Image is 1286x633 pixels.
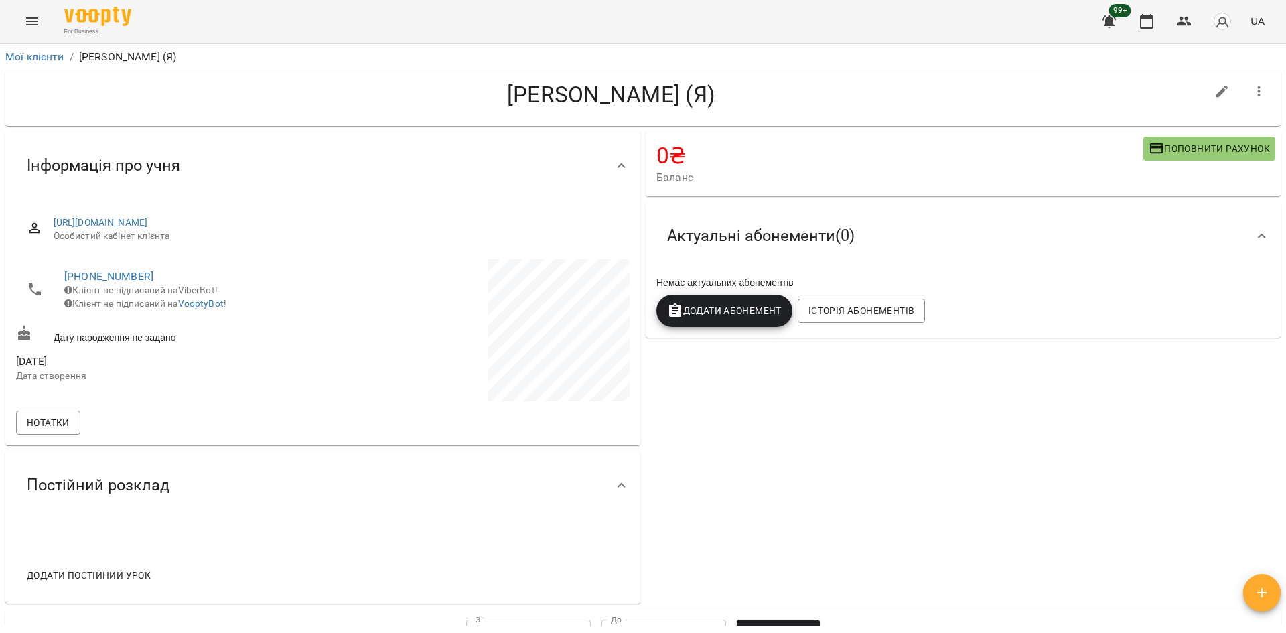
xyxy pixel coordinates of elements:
[5,49,1281,65] nav: breadcrumb
[16,354,320,370] span: [DATE]
[808,303,914,319] span: Історія абонементів
[64,7,131,26] img: Voopty Logo
[16,81,1206,109] h4: [PERSON_NAME] (Я)
[798,299,925,323] button: Історія абонементів
[667,303,782,319] span: Додати Абонемент
[16,5,48,38] button: Menu
[16,411,80,435] button: Нотатки
[1213,12,1232,31] img: avatar_s.png
[1245,9,1270,33] button: UA
[667,226,855,247] span: Актуальні абонементи ( 0 )
[54,230,619,243] span: Особистий кабінет клієнта
[54,217,148,228] a: [URL][DOMAIN_NAME]
[656,169,1143,186] span: Баланс
[21,563,156,587] button: Додати постійний урок
[1149,141,1270,157] span: Поповнити рахунок
[27,567,151,583] span: Додати постійний урок
[79,49,177,65] p: [PERSON_NAME] (Я)
[646,202,1281,271] div: Актуальні абонементи(0)
[656,295,792,327] button: Додати Абонемент
[1251,14,1265,28] span: UA
[5,131,640,200] div: Інформація про учня
[70,49,74,65] li: /
[5,451,640,520] div: Постійний розклад
[27,415,70,431] span: Нотатки
[178,298,224,309] a: VooptyBot
[13,322,323,347] div: Дату народження не задано
[27,475,169,496] span: Постійний розклад
[1109,4,1131,17] span: 99+
[16,370,320,383] p: Дата створення
[5,50,64,63] a: Мої клієнти
[656,142,1143,169] h4: 0 ₴
[654,273,1273,292] div: Немає актуальних абонементів
[64,270,153,283] a: [PHONE_NUMBER]
[64,298,226,309] span: Клієнт не підписаний на !
[64,285,218,295] span: Клієнт не підписаний на ViberBot!
[64,27,131,36] span: For Business
[27,155,180,176] span: Інформація про учня
[1143,137,1275,161] button: Поповнити рахунок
